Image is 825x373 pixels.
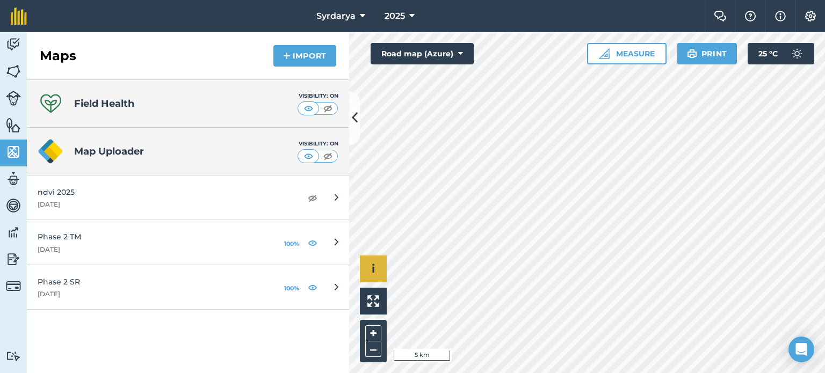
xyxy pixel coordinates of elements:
[11,8,27,25] img: fieldmargin Logo
[38,186,291,198] div: ndvi 2025
[316,10,356,23] span: Syrdarya
[38,290,265,298] div: [DATE]
[371,43,474,64] button: Road map (Azure)
[282,236,301,249] button: 100%
[302,103,315,114] img: svg+xml;base64,PHN2ZyB4bWxucz0iaHR0cDovL3d3dy53My5vcmcvMjAwMC9zdmciIHdpZHRoPSI1MCIgaGVpZ2h0PSI0MC...
[6,251,21,267] img: svg+xml;base64,PD94bWwgdmVyc2lvbj0iMS4wIiBlbmNvZGluZz0idXRmLTgiPz4KPCEtLSBHZW5lcmF0b3I6IEFkb2JlIE...
[38,231,265,243] div: Phase 2 TM
[302,151,315,162] img: svg+xml;base64,PHN2ZyB4bWxucz0iaHR0cDovL3d3dy53My5vcmcvMjAwMC9zdmciIHdpZHRoPSI1MCIgaGVpZ2h0PSI0MC...
[365,341,381,357] button: –
[758,43,778,64] span: 25 ° C
[74,144,298,159] h4: Map Uploader
[687,47,697,60] img: svg+xml;base64,PHN2ZyB4bWxucz0iaHR0cDovL3d3dy53My5vcmcvMjAwMC9zdmciIHdpZHRoPSIxOSIgaGVpZ2h0PSIyNC...
[372,262,375,275] span: i
[6,279,21,294] img: svg+xml;base64,PD94bWwgdmVyc2lvbj0iMS4wIiBlbmNvZGluZz0idXRmLTgiPz4KPCEtLSBHZW5lcmF0b3I6IEFkb2JlIE...
[6,117,21,133] img: svg+xml;base64,PHN2ZyB4bWxucz0iaHR0cDovL3d3dy53My5vcmcvMjAwMC9zdmciIHdpZHRoPSI1NiIgaGVpZ2h0PSI2MC...
[282,281,301,294] button: 100%
[775,10,786,23] img: svg+xml;base64,PHN2ZyB4bWxucz0iaHR0cDovL3d3dy53My5vcmcvMjAwMC9zdmciIHdpZHRoPSIxNyIgaGVpZ2h0PSIxNy...
[283,49,291,62] img: svg+xml;base64,PHN2ZyB4bWxucz0iaHR0cDovL3d3dy53My5vcmcvMjAwMC9zdmciIHdpZHRoPSIxNCIgaGVpZ2h0PSIyNC...
[677,43,737,64] button: Print
[6,198,21,214] img: svg+xml;base64,PD94bWwgdmVyc2lvbj0iMS4wIiBlbmNvZGluZz0idXRmLTgiPz4KPCEtLSBHZW5lcmF0b3I6IEFkb2JlIE...
[804,11,817,21] img: A cog icon
[38,276,265,288] div: Phase 2 SR
[40,47,76,64] h2: Maps
[308,236,317,249] img: svg+xml;base64,PHN2ZyB4bWxucz0iaHR0cDovL3d3dy53My5vcmcvMjAwMC9zdmciIHdpZHRoPSIxOCIgaGVpZ2h0PSIyNC...
[298,92,338,100] div: Visibility: On
[6,144,21,160] img: svg+xml;base64,PHN2ZyB4bWxucz0iaHR0cDovL3d3dy53My5vcmcvMjAwMC9zdmciIHdpZHRoPSI1NiIgaGVpZ2h0PSI2MC...
[744,11,757,21] img: A question mark icon
[321,151,335,162] img: svg+xml;base64,PHN2ZyB4bWxucz0iaHR0cDovL3d3dy53My5vcmcvMjAwMC9zdmciIHdpZHRoPSI1MCIgaGVpZ2h0PSI0MC...
[714,11,727,21] img: Two speech bubbles overlapping with the left bubble in the forefront
[74,96,134,111] h4: Field Health
[27,220,349,265] a: Phase 2 TM[DATE]100%
[599,48,610,59] img: Ruler icon
[6,91,21,106] img: svg+xml;base64,PD94bWwgdmVyc2lvbj0iMS4wIiBlbmNvZGluZz0idXRmLTgiPz4KPCEtLSBHZW5lcmF0b3I6IEFkb2JlIE...
[308,281,317,294] img: svg+xml;base64,PHN2ZyB4bWxucz0iaHR0cDovL3d3dy53My5vcmcvMjAwMC9zdmciIHdpZHRoPSIxOCIgaGVpZ2h0PSIyNC...
[748,43,814,64] button: 25 °C
[360,255,387,282] button: i
[38,245,265,254] div: [DATE]
[273,45,336,67] button: Import
[587,43,667,64] button: Measure
[321,103,335,114] img: svg+xml;base64,PHN2ZyB4bWxucz0iaHR0cDovL3d3dy53My5vcmcvMjAwMC9zdmciIHdpZHRoPSI1MCIgaGVpZ2h0PSI0MC...
[38,138,63,164] img: logo
[27,175,349,220] a: ndvi 2025[DATE]
[788,337,814,362] div: Open Intercom Messenger
[6,351,21,361] img: svg+xml;base64,PD94bWwgdmVyc2lvbj0iMS4wIiBlbmNvZGluZz0idXRmLTgiPz4KPCEtLSBHZW5lcmF0b3I6IEFkb2JlIE...
[6,36,21,53] img: svg+xml;base64,PD94bWwgdmVyc2lvbj0iMS4wIiBlbmNvZGluZz0idXRmLTgiPz4KPCEtLSBHZW5lcmF0b3I6IEFkb2JlIE...
[367,295,379,307] img: Four arrows, one pointing top left, one top right, one bottom right and the last bottom left
[786,43,808,64] img: svg+xml;base64,PD94bWwgdmVyc2lvbj0iMS4wIiBlbmNvZGluZz0idXRmLTgiPz4KPCEtLSBHZW5lcmF0b3I6IEFkb2JlIE...
[6,63,21,79] img: svg+xml;base64,PHN2ZyB4bWxucz0iaHR0cDovL3d3dy53My5vcmcvMjAwMC9zdmciIHdpZHRoPSI1NiIgaGVpZ2h0PSI2MC...
[27,265,349,310] a: Phase 2 SR[DATE]100%
[385,10,405,23] span: 2025
[298,140,338,148] div: Visibility: On
[38,200,291,209] div: [DATE]
[365,325,381,341] button: +
[308,191,317,204] img: svg+xml;base64,PHN2ZyB4bWxucz0iaHR0cDovL3d3dy53My5vcmcvMjAwMC9zdmciIHdpZHRoPSIxOCIgaGVpZ2h0PSIyNC...
[6,171,21,187] img: svg+xml;base64,PD94bWwgdmVyc2lvbj0iMS4wIiBlbmNvZGluZz0idXRmLTgiPz4KPCEtLSBHZW5lcmF0b3I6IEFkb2JlIE...
[6,224,21,240] img: svg+xml;base64,PD94bWwgdmVyc2lvbj0iMS4wIiBlbmNvZGluZz0idXRmLTgiPz4KPCEtLSBHZW5lcmF0b3I6IEFkb2JlIE...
